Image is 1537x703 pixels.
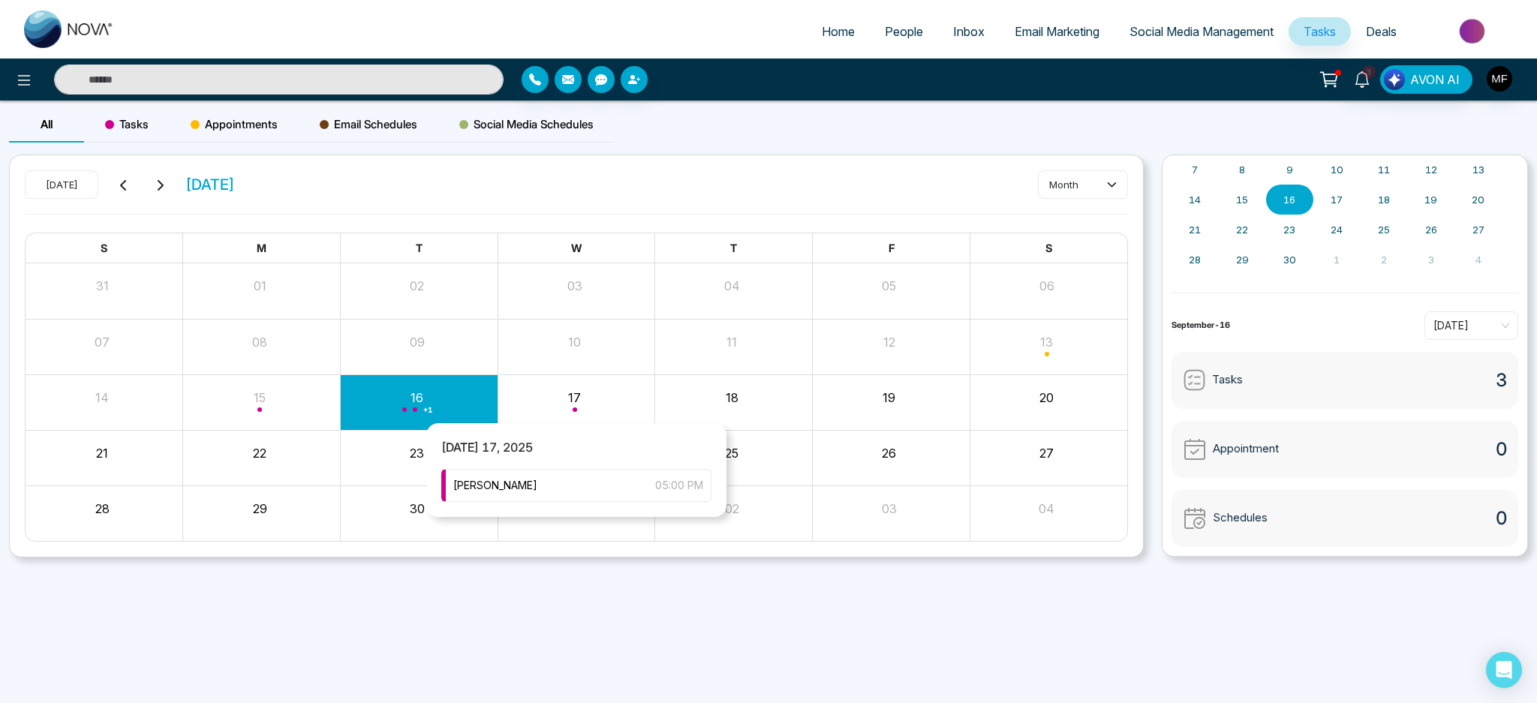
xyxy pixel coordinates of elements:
[1362,65,1376,79] span: 3
[571,242,582,254] span: W
[1213,509,1268,527] span: Schedules
[320,116,417,134] span: Email Schedules
[459,116,594,134] span: Social Media Schedules
[1192,164,1198,176] abbr: September 7, 2025
[1407,245,1454,275] button: October 3, 2025
[1496,505,1507,532] span: 0
[41,117,53,131] span: All
[1000,17,1114,46] a: Email Marketing
[1472,194,1484,206] abbr: September 20, 2025
[724,277,740,295] button: 04
[1172,185,1219,215] button: September 14, 2025
[1419,14,1528,48] img: Market-place.gif
[1425,164,1437,176] abbr: September 12, 2025
[191,116,278,134] span: Appointments
[1313,155,1361,185] button: September 10, 2025
[95,500,110,518] button: 28
[1039,500,1054,518] button: 04
[1129,24,1274,39] span: Social Media Management
[1304,24,1336,39] span: Tasks
[1407,185,1454,215] button: September 19, 2025
[725,444,738,462] button: 25
[96,277,109,295] button: 31
[889,242,895,254] span: F
[1475,254,1481,266] abbr: October 4, 2025
[1189,194,1201,206] abbr: September 14, 2025
[24,11,114,48] img: Nova CRM Logo
[1428,254,1434,266] abbr: October 3, 2025
[253,444,266,462] button: 22
[822,24,855,39] span: Home
[185,173,235,196] span: [DATE]
[953,24,985,39] span: Inbox
[1380,65,1472,94] button: AVON AI
[1189,224,1201,236] abbr: September 21, 2025
[1410,71,1460,89] span: AVON AI
[1486,652,1522,688] div: Open Intercom Messenger
[1472,224,1484,236] abbr: September 27, 2025
[1172,155,1219,185] button: September 7, 2025
[726,333,737,351] button: 11
[1219,155,1266,185] button: September 8, 2025
[1212,371,1243,389] span: Tasks
[1266,245,1313,275] button: September 30, 2025
[1219,185,1266,215] button: September 15, 2025
[1351,17,1412,46] a: Deals
[870,17,938,46] a: People
[730,242,737,254] span: T
[1236,194,1248,206] abbr: September 15, 2025
[655,477,703,494] span: 05:00 PM
[25,170,98,199] button: [DATE]
[453,477,537,494] span: [PERSON_NAME]
[1283,254,1296,266] abbr: September 30, 2025
[1039,444,1054,462] button: 27
[882,500,897,518] button: 03
[1454,185,1502,215] button: September 20, 2025
[1236,254,1249,266] abbr: September 29, 2025
[1378,164,1390,176] abbr: September 11, 2025
[883,333,895,351] button: 12
[1172,245,1219,275] button: September 28, 2025
[1045,242,1052,254] span: S
[1286,164,1293,176] abbr: September 9, 2025
[410,444,424,462] button: 23
[882,277,896,295] button: 05
[1454,245,1502,275] button: October 4, 2025
[1172,215,1219,245] button: September 21, 2025
[253,500,267,518] button: 29
[1114,17,1289,46] a: Social Media Management
[1236,224,1248,236] abbr: September 22, 2025
[568,333,581,351] button: 10
[410,333,425,351] button: 09
[1239,164,1245,176] abbr: September 8, 2025
[1219,215,1266,245] button: September 22, 2025
[426,440,548,470] span: [DATE] 17, 2025
[96,444,108,462] button: 21
[25,233,1128,542] div: Month View
[1454,155,1502,185] button: September 13, 2025
[410,277,424,295] button: 02
[1183,437,1207,461] img: Appointment
[567,277,582,295] button: 03
[1384,69,1405,90] img: Lead Flow
[1039,389,1054,407] button: 20
[1313,215,1361,245] button: September 24, 2025
[1038,170,1128,199] button: month
[1331,224,1343,236] abbr: September 24, 2025
[883,389,895,407] button: 19
[416,242,423,254] span: T
[1039,277,1054,295] button: 06
[1378,224,1390,236] abbr: September 25, 2025
[1454,215,1502,245] button: September 27, 2025
[1472,164,1484,176] abbr: September 13, 2025
[1283,224,1295,236] abbr: September 23, 2025
[1378,194,1390,206] abbr: September 18, 2025
[1289,17,1351,46] a: Tasks
[1361,155,1408,185] button: September 11, 2025
[726,389,738,407] button: 18
[1219,245,1266,275] button: September 29, 2025
[1496,436,1507,463] span: 0
[1361,245,1408,275] button: October 2, 2025
[1366,24,1397,39] span: Deals
[1189,254,1201,266] abbr: September 28, 2025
